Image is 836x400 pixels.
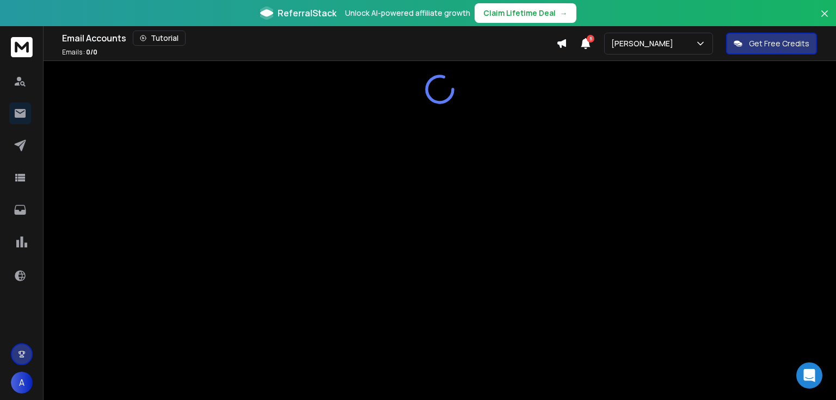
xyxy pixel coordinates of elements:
span: ReferralStack [278,7,336,20]
p: Unlock AI-powered affiliate growth [345,8,470,19]
button: A [11,372,33,393]
span: 0 / 0 [86,47,97,57]
button: Close banner [817,7,832,33]
button: Claim Lifetime Deal→ [475,3,576,23]
div: Open Intercom Messenger [796,362,822,389]
p: Get Free Credits [749,38,809,49]
button: Get Free Credits [726,33,817,54]
p: [PERSON_NAME] [611,38,678,49]
button: Tutorial [133,31,186,46]
span: → [560,8,568,19]
div: Email Accounts [62,31,556,46]
span: 5 [587,35,594,43]
p: Emails : [62,48,97,57]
